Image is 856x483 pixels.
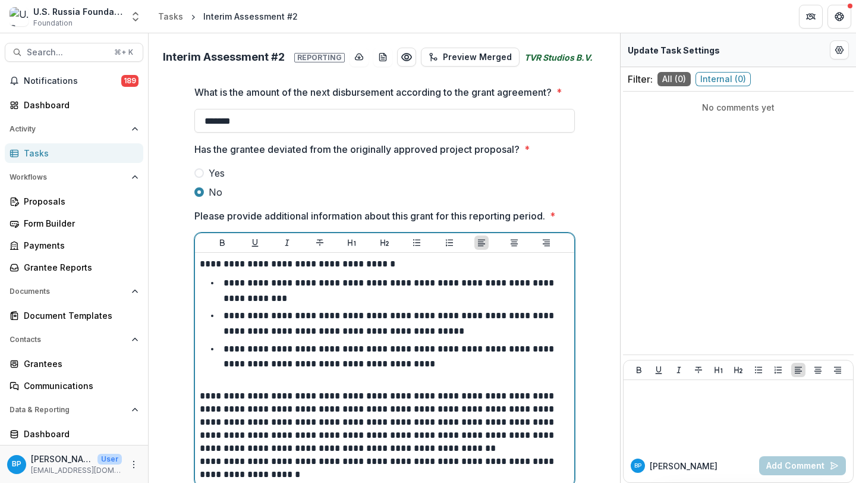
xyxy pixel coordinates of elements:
p: [PERSON_NAME] [650,460,717,472]
span: Activity [10,125,127,133]
div: Bennett P [12,460,21,468]
button: Get Help [827,5,851,29]
button: Search... [5,43,143,62]
span: All ( 0 ) [657,72,691,86]
button: Ordered List [442,236,457,250]
a: Document Templates [5,306,143,325]
button: Ordered List [771,363,785,377]
button: Align Left [474,236,489,250]
img: U.S. Russia Foundation [10,7,29,26]
p: User [97,454,122,465]
button: Align Center [507,236,521,250]
button: Strike [691,363,706,377]
button: Strike [313,236,327,250]
button: Open Workflows [5,168,143,187]
button: download-word-button [373,48,392,67]
button: Align Right [830,363,845,377]
button: Open Contacts [5,330,143,349]
div: Dashboard [24,99,134,111]
button: Open Activity [5,120,143,139]
button: Partners [799,5,823,29]
span: Notifications [24,76,121,86]
button: Bullet List [410,236,424,250]
button: Align Center [811,363,825,377]
span: Workflows [10,173,127,181]
span: Documents [10,287,127,296]
div: Document Templates [24,309,134,322]
button: Open Data & Reporting [5,400,143,419]
div: Grantee Reports [24,261,134,274]
button: Underline [248,236,262,250]
button: Edit Form Settings [830,40,849,59]
div: U.S. Russia Foundation [33,5,122,18]
button: Bold [215,236,229,250]
span: Foundation [33,18,73,29]
button: download-button [350,48,369,67]
div: Form Builder [24,217,134,230]
div: Grantees [24,357,134,370]
button: Underline [652,363,666,377]
p: Update Task Settings [628,44,720,57]
p: Filter: [628,72,653,86]
button: Italicize [672,363,686,377]
div: ⌘ + K [112,46,136,59]
p: [PERSON_NAME] [31,453,93,465]
button: Bold [632,363,646,377]
button: More [127,457,141,472]
button: Notifications189 [5,71,143,90]
span: No [209,185,222,199]
button: Align Left [791,363,805,377]
div: Bennett P [634,463,641,469]
span: Search... [27,48,107,58]
a: Form Builder [5,214,143,233]
h2: Interim Assessment #2 [163,51,345,64]
span: Data & Reporting [10,406,127,414]
a: Grantees [5,354,143,374]
span: Reporting [294,53,345,62]
p: What is the amount of the next disbursement according to the grant agreement? [194,85,552,99]
div: Dashboard [24,428,134,440]
span: Internal ( 0 ) [695,72,751,86]
span: Contacts [10,335,127,344]
button: Bullet List [751,363,766,377]
button: Heading 1 [345,236,359,250]
button: Open entity switcher [127,5,144,29]
nav: breadcrumb [153,8,303,25]
i: TVR Studios B.V. [524,51,593,64]
a: Grantee Reports [5,258,143,277]
p: Has the grantee deviated from the originally approved project proposal? [194,142,520,156]
div: Tasks [24,147,134,159]
div: Communications [24,379,134,392]
div: Interim Assessment #2 [203,10,298,23]
a: Payments [5,236,143,255]
button: Heading 2 [377,236,392,250]
a: Proposals [5,192,143,211]
a: Dashboard [5,424,143,444]
p: No comments yet [628,101,849,114]
a: Communications [5,376,143,396]
button: Italicize [280,236,294,250]
button: Add Comment [759,456,846,475]
div: Proposals [24,195,134,208]
a: Dashboard [5,95,143,115]
p: Please provide additional information about this grant for this reporting period. [194,209,545,223]
span: Yes [209,166,225,180]
button: Heading 1 [712,363,726,377]
span: 189 [121,75,139,87]
a: Tasks [153,8,188,25]
div: Tasks [158,10,183,23]
button: Heading 2 [731,363,745,377]
button: Align Right [539,236,553,250]
button: Preview d195a743-eb66-4c78-9e35-4963c2327a29.pdf [397,48,416,67]
a: Tasks [5,143,143,163]
div: Payments [24,239,134,252]
p: [EMAIL_ADDRESS][DOMAIN_NAME] [31,465,122,476]
button: Open Documents [5,282,143,301]
button: Preview Merged [421,48,520,67]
